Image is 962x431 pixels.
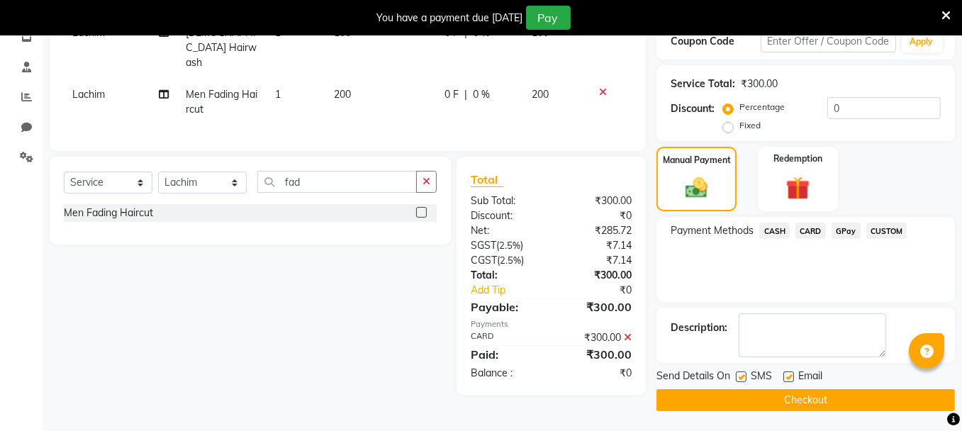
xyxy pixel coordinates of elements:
[552,366,643,381] div: ₹0
[444,87,459,102] span: 0 F
[186,26,257,69] span: [DEMOGRAPHIC_DATA] Hairwash
[460,330,552,345] div: CARD
[64,206,153,220] div: Men Fading Haircut
[275,88,281,101] span: 1
[460,223,552,238] div: Net:
[377,11,523,26] div: You have a payment due [DATE]
[471,254,497,267] span: CGST
[866,223,907,239] span: CUSTOM
[460,194,552,208] div: Sub Total:
[460,238,552,253] div: ( )
[566,283,642,298] div: ₹0
[334,88,351,101] span: 200
[471,172,503,187] span: Total
[671,77,735,91] div: Service Total:
[473,87,490,102] span: 0 %
[552,208,643,223] div: ₹0
[460,366,552,381] div: Balance :
[460,283,566,298] a: Add Tip
[552,194,643,208] div: ₹300.00
[739,101,785,113] label: Percentage
[832,223,861,239] span: GPay
[460,346,552,363] div: Paid:
[759,223,790,239] span: CASH
[552,238,643,253] div: ₹7.14
[499,240,520,251] span: 2.5%
[739,119,761,132] label: Fixed
[471,239,496,252] span: SGST
[552,253,643,268] div: ₹7.14
[663,154,731,167] label: Manual Payment
[526,6,571,30] button: Pay
[741,77,778,91] div: ₹300.00
[678,175,715,201] img: _cash.svg
[552,346,643,363] div: ₹300.00
[671,320,727,335] div: Description:
[552,298,643,315] div: ₹300.00
[778,174,817,203] img: _gift.svg
[671,34,761,49] div: Coupon Code
[460,208,552,223] div: Discount:
[656,369,730,386] span: Send Details On
[671,101,715,116] div: Discount:
[460,298,552,315] div: Payable:
[751,369,772,386] span: SMS
[464,87,467,102] span: |
[552,330,643,345] div: ₹300.00
[471,318,632,330] div: Payments
[761,30,895,52] input: Enter Offer / Coupon Code
[902,31,942,52] button: Apply
[257,171,417,193] input: Search or Scan
[552,268,643,283] div: ₹300.00
[671,223,754,238] span: Payment Methods
[795,223,826,239] span: CARD
[460,253,552,268] div: ( )
[500,254,521,266] span: 2.5%
[72,88,105,101] span: Lachim
[460,268,552,283] div: Total:
[656,389,955,411] button: Checkout
[798,369,822,386] span: Email
[773,152,822,165] label: Redemption
[186,88,257,116] span: Men Fading Haircut
[532,88,549,101] span: 200
[552,223,643,238] div: ₹285.72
